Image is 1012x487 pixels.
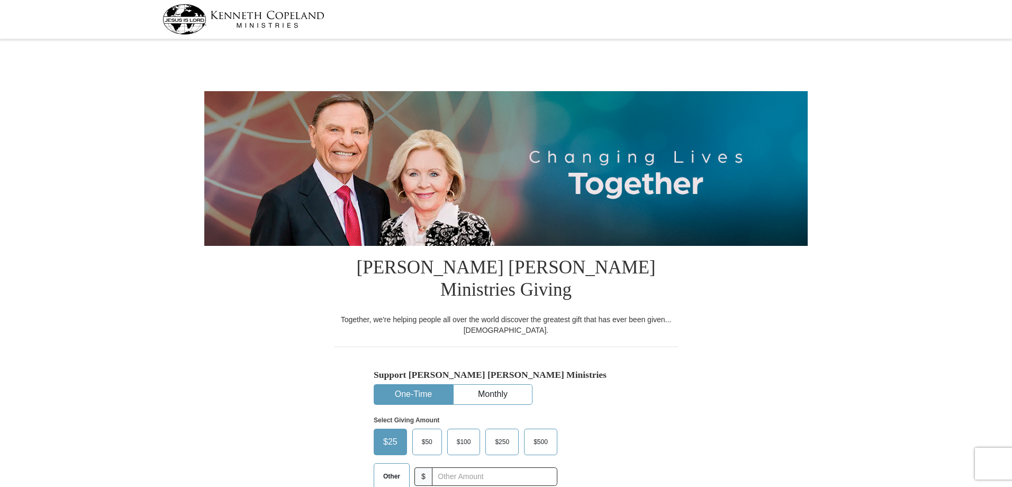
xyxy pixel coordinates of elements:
[378,434,403,450] span: $25
[162,4,324,34] img: kcm-header-logo.svg
[374,369,638,380] h5: Support [PERSON_NAME] [PERSON_NAME] Ministries
[334,246,678,314] h1: [PERSON_NAME] [PERSON_NAME] Ministries Giving
[374,385,453,404] button: One-Time
[334,314,678,335] div: Together, we're helping people all over the world discover the greatest gift that has ever been g...
[374,417,439,424] strong: Select Giving Amount
[417,434,438,450] span: $50
[378,468,405,484] span: Other
[432,467,557,486] input: Other Amount
[451,434,476,450] span: $100
[414,467,432,486] span: $
[454,385,532,404] button: Monthly
[490,434,514,450] span: $250
[528,434,553,450] span: $500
